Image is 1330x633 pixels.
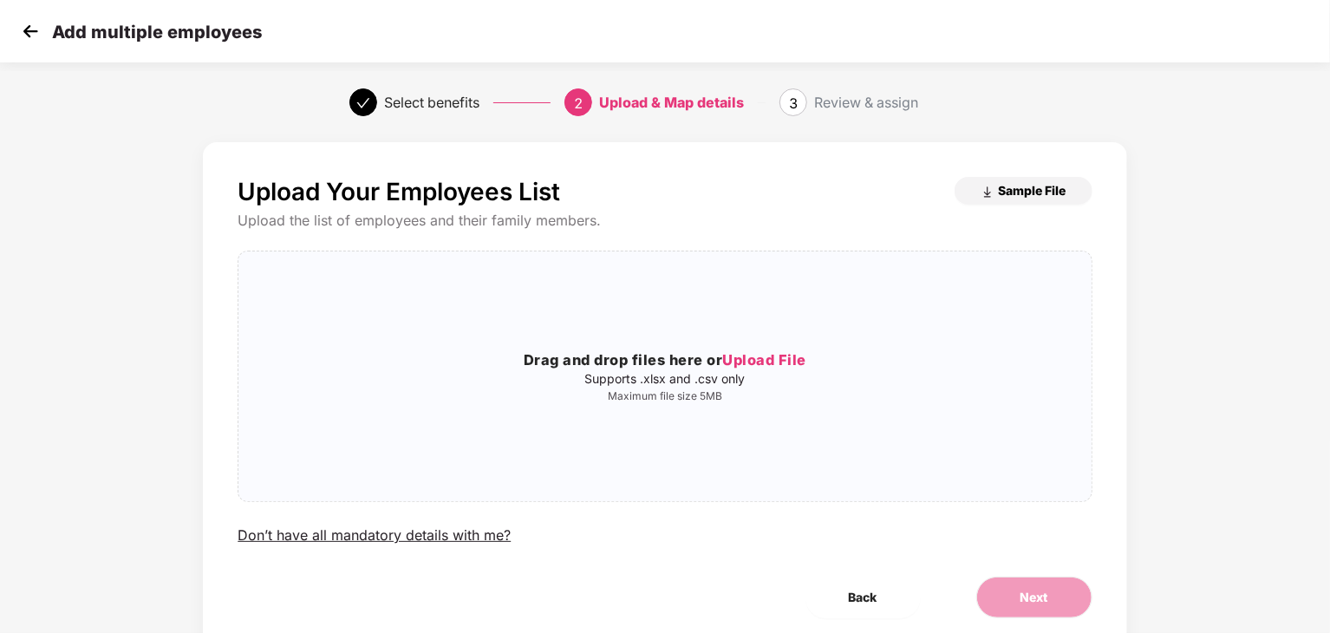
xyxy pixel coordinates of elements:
p: Maximum file size 5MB [238,389,1091,403]
p: Upload Your Employees List [238,177,560,206]
div: Select benefits [384,88,479,116]
span: Back [849,588,877,607]
div: Upload & Map details [599,88,744,116]
span: 2 [574,95,583,112]
span: check [356,96,370,110]
div: Don’t have all mandatory details with me? [238,526,511,545]
div: Upload the list of employees and their family members. [238,212,1092,230]
span: 3 [789,95,798,112]
p: Add multiple employees [52,22,262,42]
span: Sample File [999,182,1066,199]
button: Next [976,577,1092,618]
p: Supports .xlsx and .csv only [238,372,1091,386]
img: download_icon [981,186,994,199]
img: svg+xml;base64,PHN2ZyB4bWxucz0iaHR0cDovL3d3dy53My5vcmcvMjAwMC9zdmciIHdpZHRoPSIzMCIgaGVpZ2h0PSIzMC... [17,18,43,44]
span: Drag and drop files here orUpload FileSupports .xlsx and .csv onlyMaximum file size 5MB [238,251,1091,501]
div: Review & assign [814,88,918,116]
h3: Drag and drop files here or [238,349,1091,372]
button: Back [805,577,921,618]
button: Sample File [955,177,1092,205]
span: Upload File [722,351,806,369]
